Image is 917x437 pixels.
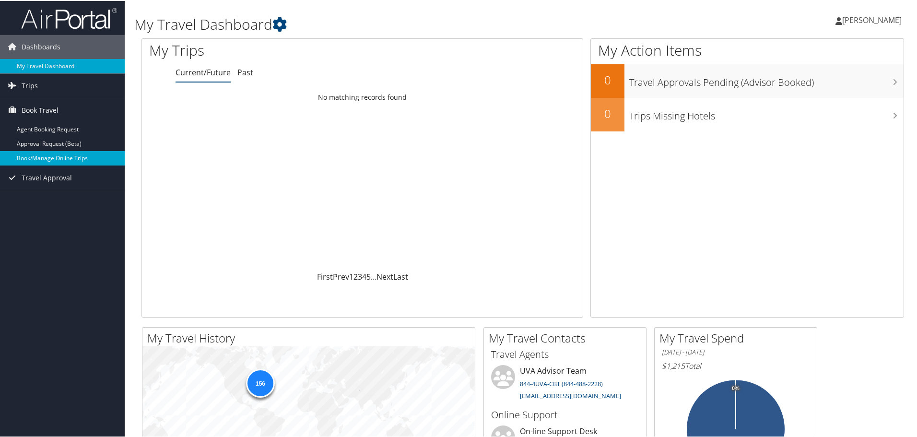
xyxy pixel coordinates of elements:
a: 844-4UVA-CBT (844-488-2228) [520,378,603,387]
h2: 0 [591,105,624,121]
a: Prev [333,271,349,281]
h2: My Travel History [147,329,475,345]
a: Last [393,271,408,281]
img: airportal-logo.png [21,6,117,29]
a: 4 [362,271,366,281]
h3: Travel Agents [491,347,639,360]
div: 156 [246,368,275,397]
a: [EMAIL_ADDRESS][DOMAIN_NAME] [520,390,621,399]
li: UVA Advisor Team [486,364,644,403]
h1: My Travel Dashboard [134,13,652,34]
h3: Trips Missing Hotels [629,104,904,122]
a: 0Trips Missing Hotels [591,97,904,130]
a: 5 [366,271,371,281]
tspan: 0% [732,385,740,390]
h2: My Travel Spend [659,329,817,345]
a: 2 [353,271,358,281]
h3: Online Support [491,407,639,421]
h3: Travel Approvals Pending (Advisor Booked) [629,70,904,88]
a: Past [237,66,253,77]
td: No matching records found [142,88,583,105]
a: 0Travel Approvals Pending (Advisor Booked) [591,63,904,97]
a: [PERSON_NAME] [835,5,911,34]
h6: [DATE] - [DATE] [662,347,810,356]
h1: My Trips [149,39,392,59]
span: [PERSON_NAME] [842,14,902,24]
a: 1 [349,271,353,281]
h6: Total [662,360,810,370]
h2: 0 [591,71,624,87]
h1: My Action Items [591,39,904,59]
a: Next [376,271,393,281]
a: First [317,271,333,281]
span: Travel Approval [22,165,72,189]
span: Book Travel [22,97,59,121]
h2: My Travel Contacts [489,329,646,345]
a: 3 [358,271,362,281]
span: Dashboards [22,34,60,58]
a: Current/Future [176,66,231,77]
span: Trips [22,73,38,97]
span: … [371,271,376,281]
span: $1,215 [662,360,685,370]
